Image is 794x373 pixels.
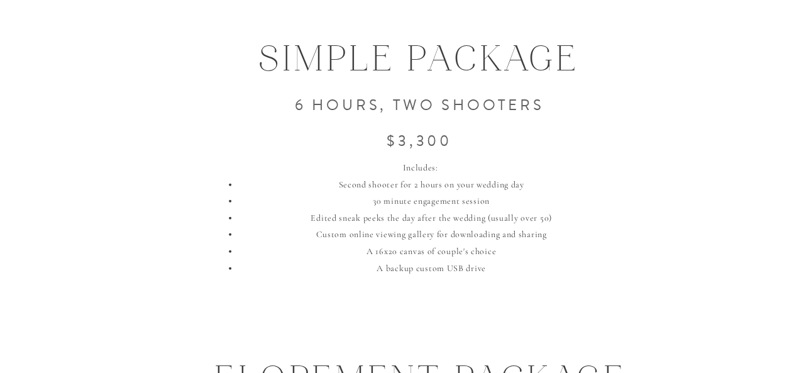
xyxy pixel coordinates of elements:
li: Edited sneak peeks the day after the wedding (usually over 50) [238,210,623,227]
li: A backup custom USB drive [238,260,623,277]
span: Includes: [402,162,438,173]
li: Custom online viewing gallery for downloading and sharing [238,226,623,243]
li: A 16x20 canvas of couple's choice [238,243,623,260]
li: Second shooter for 2 hours on your wedding day [238,177,623,194]
h3: 6 hours, two shooters $3,300 [190,78,649,179]
h1: simple PACKAGE [117,35,722,75]
li: 30 minute engagement session [238,193,623,210]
